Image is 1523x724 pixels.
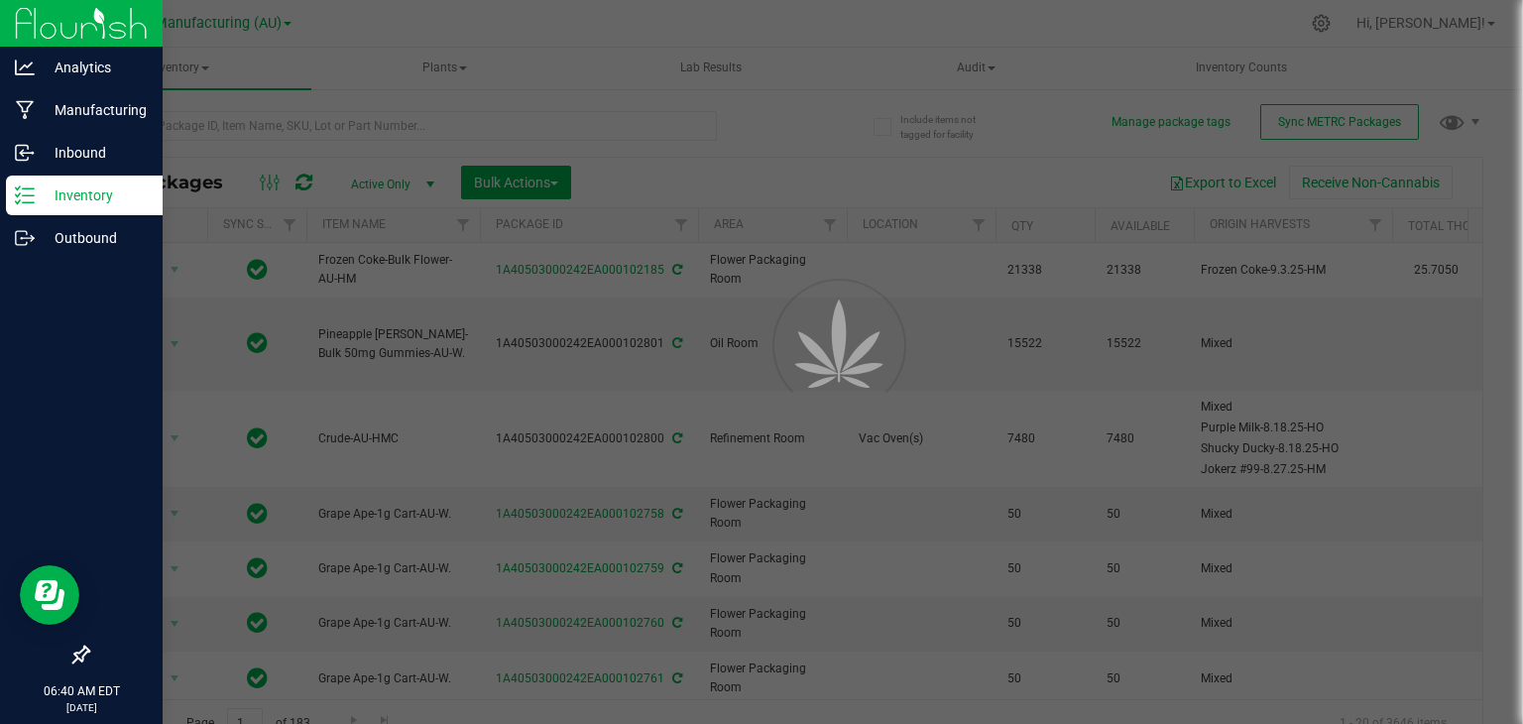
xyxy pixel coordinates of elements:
[15,143,35,163] inline-svg: Inbound
[9,700,154,715] p: [DATE]
[15,58,35,77] inline-svg: Analytics
[15,185,35,205] inline-svg: Inventory
[35,226,154,250] p: Outbound
[35,183,154,207] p: Inventory
[35,98,154,122] p: Manufacturing
[35,141,154,165] p: Inbound
[20,565,79,625] iframe: Resource center
[15,100,35,120] inline-svg: Manufacturing
[9,682,154,700] p: 06:40 AM EDT
[15,228,35,248] inline-svg: Outbound
[35,56,154,79] p: Analytics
